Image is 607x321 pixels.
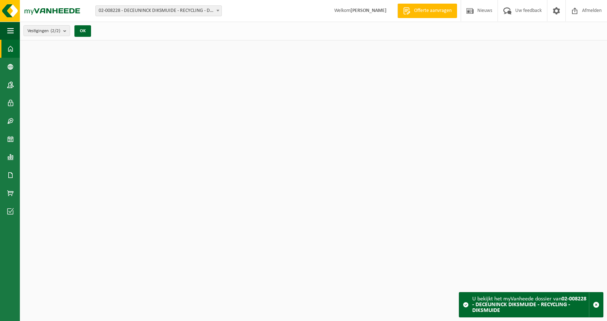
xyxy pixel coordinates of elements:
span: Vestigingen [27,26,60,36]
button: OK [74,25,91,37]
strong: [PERSON_NAME] [350,8,387,13]
span: 02-008228 - DECEUNINCK DIKSMUIDE - RECYCLING - DIKSMUIDE [95,5,222,16]
strong: 02-008228 - DECEUNINCK DIKSMUIDE - RECYCLING - DIKSMUIDE [472,296,586,313]
span: Offerte aanvragen [412,7,453,14]
div: U bekijkt het myVanheede dossier van [472,292,589,317]
a: Offerte aanvragen [397,4,457,18]
count: (2/2) [51,29,60,33]
button: Vestigingen(2/2) [23,25,70,36]
span: 02-008228 - DECEUNINCK DIKSMUIDE - RECYCLING - DIKSMUIDE [96,6,221,16]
